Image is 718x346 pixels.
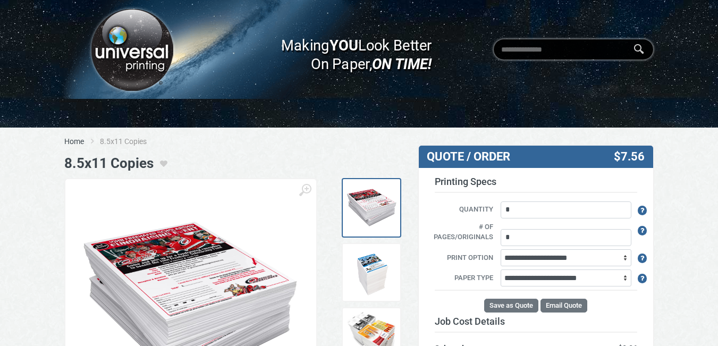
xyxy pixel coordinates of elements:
label: Quantity [427,204,499,216]
a: Flyers [342,178,401,238]
i: ON TIME! [372,55,432,73]
button: Email Quote [540,299,587,313]
nav: breadcrumb [64,136,654,147]
img: Flyers [345,181,398,234]
h3: Job Cost Details [435,316,637,327]
label: # of pages/originals [427,222,499,243]
span: $7.56 [614,150,645,164]
h1: 8.5x11 Copies [64,155,154,172]
div: Making Look Better On Paper, [260,26,432,73]
label: Print Option [427,252,499,264]
label: Paper Type [427,273,499,284]
img: Copies [345,246,398,299]
img: Logo.png [87,5,176,95]
li: 8.5x11 Copies [100,136,163,147]
a: Copies [342,243,401,302]
h3: QUOTE / ORDER [427,150,567,164]
h3: Printing Specs [435,176,637,193]
b: YOU [330,36,358,54]
a: Home [64,136,84,147]
button: Save as Quote [484,299,538,313]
